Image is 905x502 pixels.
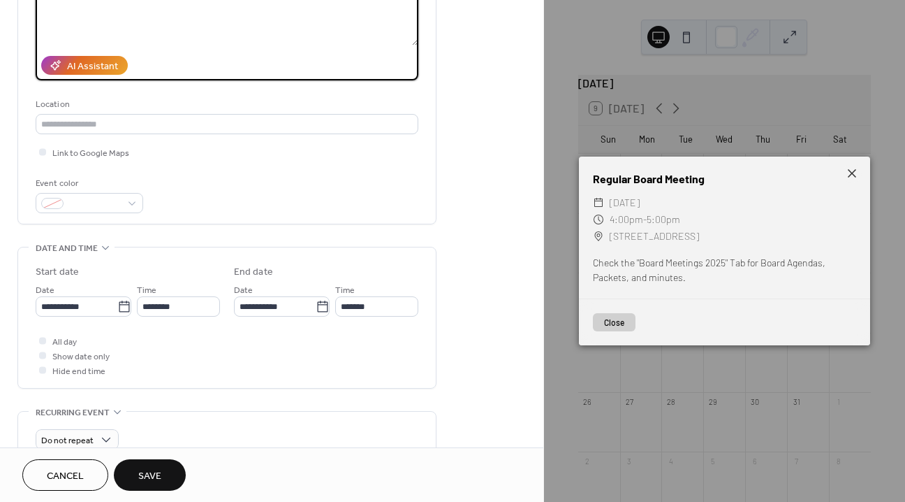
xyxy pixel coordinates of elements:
[36,265,79,280] div: Start date
[52,146,129,161] span: Link to Google Maps
[610,228,699,245] span: [STREET_ADDRESS]
[593,228,604,245] div: ​
[52,350,110,364] span: Show date only
[114,459,186,491] button: Save
[36,176,140,191] div: Event color
[647,213,680,225] span: 5:00pm
[234,283,253,298] span: Date
[22,459,108,491] button: Cancel
[610,213,643,225] span: 4:00pm
[36,97,415,112] div: Location
[47,469,84,484] span: Cancel
[67,59,118,74] div: AI Assistant
[610,194,640,211] span: [DATE]
[52,335,77,350] span: All day
[52,364,105,379] span: Hide end time
[41,433,94,449] span: Do not repeat
[36,406,110,420] span: Recurring event
[579,171,870,187] div: Regular Board Meeting
[137,283,156,298] span: Time
[335,283,355,298] span: Time
[593,211,604,228] div: ​
[138,469,161,484] span: Save
[36,241,98,256] span: Date and time
[593,313,635,331] button: Close
[36,283,54,298] span: Date
[41,56,128,75] button: AI Assistant
[234,265,273,280] div: End date
[643,213,647,225] span: -
[579,255,870,285] div: Check the "Board Meetings 2025" Tab for Board Agendas, Packets, and minutes.
[593,194,604,211] div: ​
